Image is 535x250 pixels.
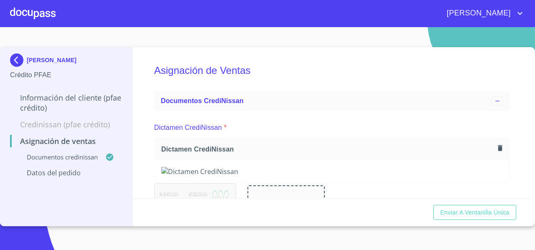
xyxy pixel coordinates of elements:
div: Documentos CrediNissan [154,91,510,111]
img: Docupass spot blue [10,53,27,67]
p: Asignación de Ventas [10,136,122,146]
div: [PERSON_NAME] [10,53,122,70]
h5: Asignación de Ventas [154,53,510,88]
p: Documentos CrediNissan [10,153,105,161]
img: Dictamen CrediNissan [161,167,502,176]
p: Crédito PFAE [10,70,122,80]
p: Información del cliente (PFAE crédito) [10,93,122,113]
span: Enviar a Ventanilla única [440,207,510,218]
p: Credinissan (PFAE crédito) [10,119,122,129]
button: Enviar a Ventanilla única [433,205,516,220]
span: [PERSON_NAME] [441,7,515,20]
span: Dictamen CrediNissan [161,145,494,154]
button: account of current user [441,7,525,20]
p: Datos del pedido [10,168,122,177]
span: Documentos CrediNissan [161,97,244,104]
p: [PERSON_NAME] [27,57,76,63]
p: Dictamen CrediNissan [154,123,222,133]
